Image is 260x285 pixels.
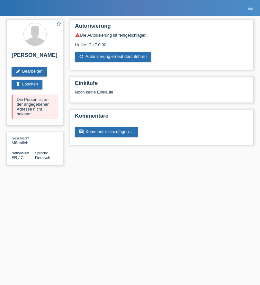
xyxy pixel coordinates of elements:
span: Frankreich / C / 10.08.2009 [12,155,24,160]
span: Geschlecht [12,136,29,140]
i: edit [15,69,21,74]
div: Noch keine Einkäufe [75,90,248,99]
div: Die Person ist an der angegebenen Adresse nicht bekannt. [12,94,58,119]
a: star_border [56,21,62,28]
h2: Einkäufe [75,80,248,90]
a: editBearbeiten [12,67,47,76]
i: delete [15,82,21,87]
h2: Autorisierung [75,23,248,32]
span: Sprache [35,151,48,155]
a: deleteLöschen [12,80,42,89]
i: menu [247,5,254,12]
i: star_border [56,21,62,27]
span: Deutsch [35,155,50,160]
div: Männlich [12,136,35,145]
h2: [PERSON_NAME] [12,52,58,62]
a: commentKommentar hinzufügen ... [75,127,138,137]
a: refreshAutorisierung erneut durchführen [75,52,151,62]
i: refresh [79,54,84,59]
h2: Kommentare [75,113,248,122]
i: comment [79,129,84,134]
span: Nationalität [12,151,29,155]
div: Limite: CHF 0.00 [75,38,248,47]
div: Die Autorisierung ist fehlgeschlagen. [75,32,248,38]
a: menu [244,6,257,10]
i: warning [75,32,80,38]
